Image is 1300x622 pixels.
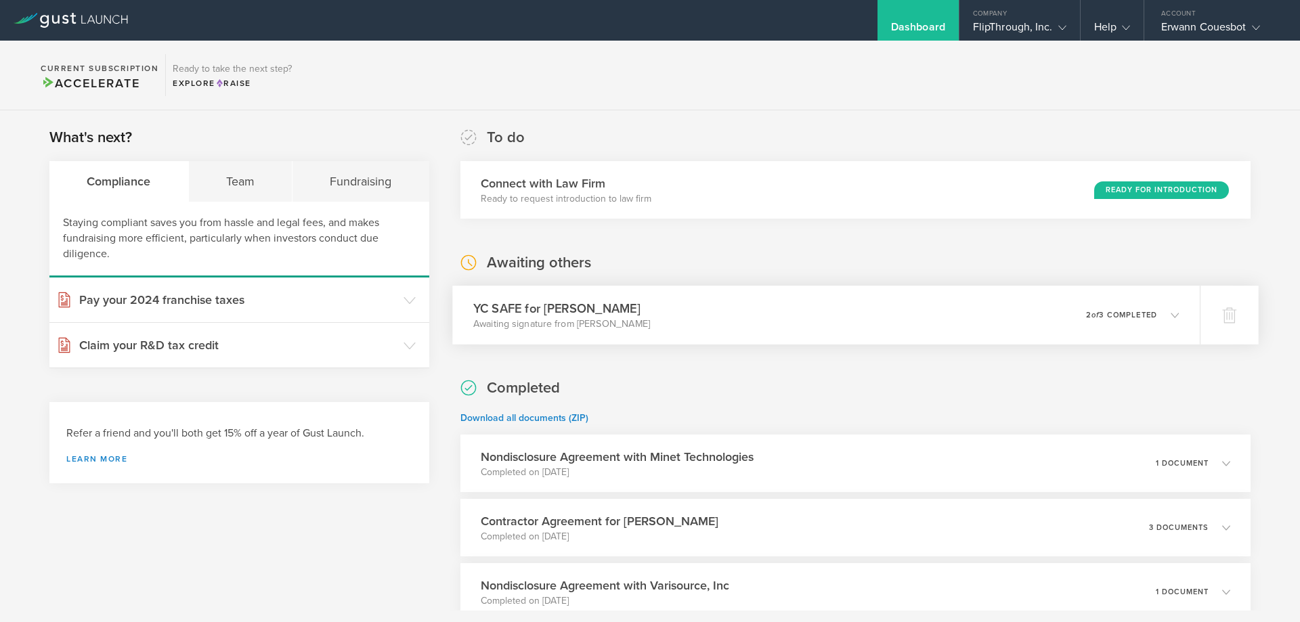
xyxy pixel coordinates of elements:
[41,76,139,91] span: Accelerate
[79,291,397,309] h3: Pay your 2024 franchise taxes
[481,192,651,206] p: Ready to request introduction to law firm
[1156,460,1209,467] p: 1 document
[173,77,292,89] div: Explore
[1086,311,1157,319] p: 2 3 completed
[460,161,1251,219] div: Connect with Law FirmReady to request introduction to law firmReady for Introduction
[481,594,729,608] p: Completed on [DATE]
[1091,311,1099,319] em: of
[481,175,651,192] h3: Connect with Law Firm
[165,54,299,96] div: Ready to take the next step?ExploreRaise
[487,378,560,398] h2: Completed
[487,128,525,148] h2: To do
[49,161,189,202] div: Compliance
[1161,20,1276,41] div: Erwann Couesbot
[66,455,412,463] a: Learn more
[481,448,754,466] h3: Nondisclosure Agreement with Minet Technologies
[1094,181,1229,199] div: Ready for Introduction
[173,64,292,74] h3: Ready to take the next step?
[973,20,1066,41] div: FlipThrough, Inc.
[481,577,729,594] h3: Nondisclosure Agreement with Varisource, Inc
[473,299,650,317] h3: YC SAFE for [PERSON_NAME]
[481,512,718,530] h3: Contractor Agreement for [PERSON_NAME]
[49,128,132,148] h2: What's next?
[487,253,591,273] h2: Awaiting others
[481,466,754,479] p: Completed on [DATE]
[1156,588,1209,596] p: 1 document
[891,20,945,41] div: Dashboard
[292,161,429,202] div: Fundraising
[1149,524,1209,531] p: 3 documents
[1094,20,1130,41] div: Help
[460,412,588,424] a: Download all documents (ZIP)
[473,317,650,331] p: Awaiting signature from [PERSON_NAME]
[41,64,158,72] h2: Current Subscription
[215,79,251,88] span: Raise
[49,202,429,277] div: Staying compliant saves you from hassle and legal fees, and makes fundraising more efficient, par...
[481,530,718,543] p: Completed on [DATE]
[79,336,397,354] h3: Claim your R&D tax credit
[189,161,293,202] div: Team
[66,426,412,441] h3: Refer a friend and you'll both get 15% off a year of Gust Launch.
